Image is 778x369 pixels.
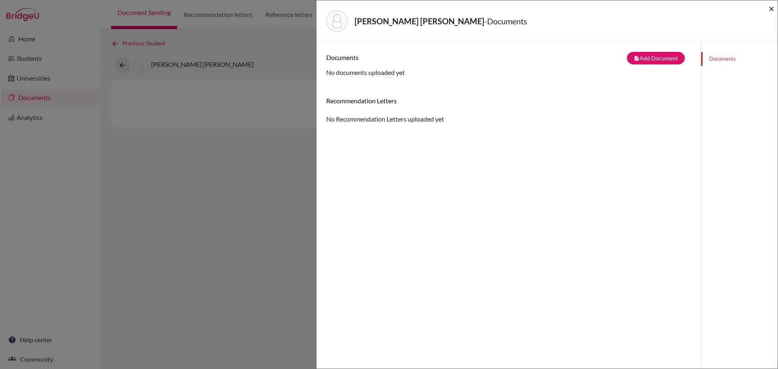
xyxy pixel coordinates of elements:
h6: Recommendation Letters [326,97,691,105]
h6: Documents [326,53,509,61]
button: Close [769,4,774,13]
strong: [PERSON_NAME] [PERSON_NAME] [355,16,484,26]
a: Documents [701,52,778,66]
button: note_addAdd Document [627,52,685,64]
span: - Documents [484,16,527,26]
div: No documents uploaded yet [326,52,691,77]
span: × [769,2,774,14]
i: note_add [634,55,639,61]
div: No Recommendation Letters uploaded yet [326,97,691,124]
